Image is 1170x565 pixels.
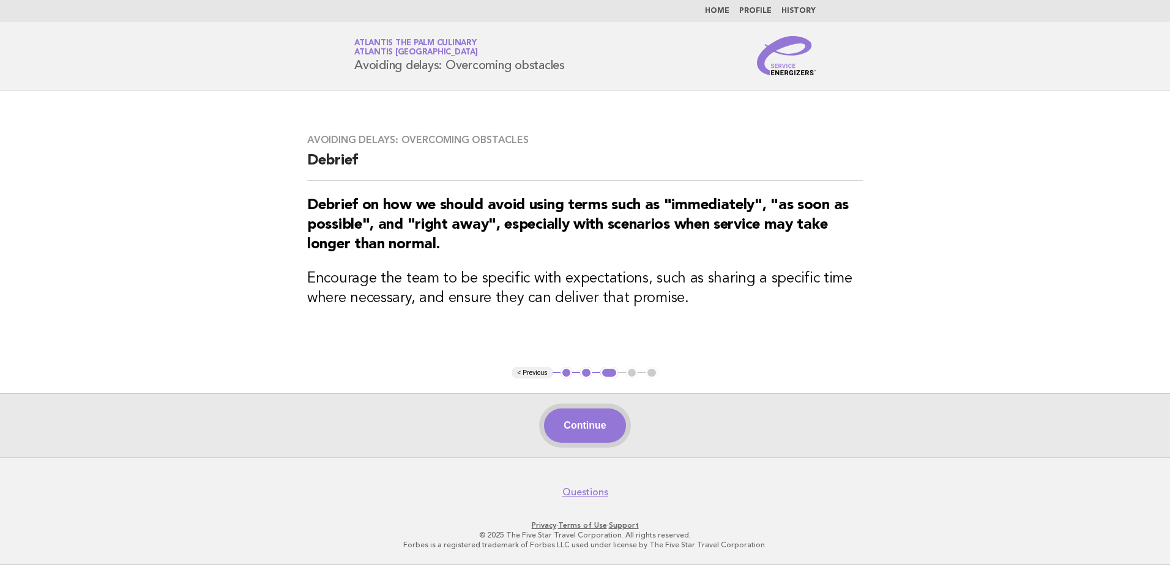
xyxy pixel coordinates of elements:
[354,40,565,72] h1: Avoiding delays: Overcoming obstacles
[211,520,959,530] p: · ·
[532,521,556,530] a: Privacy
[307,269,863,308] h3: Encourage the team to be specific with expectations, such as sharing a specific time where necess...
[609,521,639,530] a: Support
[307,134,863,146] h3: Avoiding delays: Overcoming obstacles
[354,39,478,56] a: Atlantis The Palm CulinaryAtlantis [GEOGRAPHIC_DATA]
[211,540,959,550] p: Forbes is a registered trademark of Forbes LLC used under license by The Five Star Travel Corpora...
[544,408,625,443] button: Continue
[561,367,573,379] button: 1
[600,367,618,379] button: 3
[580,367,592,379] button: 2
[757,36,816,75] img: Service Energizers
[211,530,959,540] p: © 2025 The Five Star Travel Corporation. All rights reserved.
[562,486,608,498] a: Questions
[307,198,849,252] strong: Debrief on how we should avoid using terms such as "immediately", "as soon as possible", and "rig...
[739,7,772,15] a: Profile
[781,7,816,15] a: History
[512,367,552,379] button: < Previous
[558,521,607,530] a: Terms of Use
[705,7,729,15] a: Home
[307,151,863,181] h2: Debrief
[354,49,478,57] span: Atlantis [GEOGRAPHIC_DATA]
